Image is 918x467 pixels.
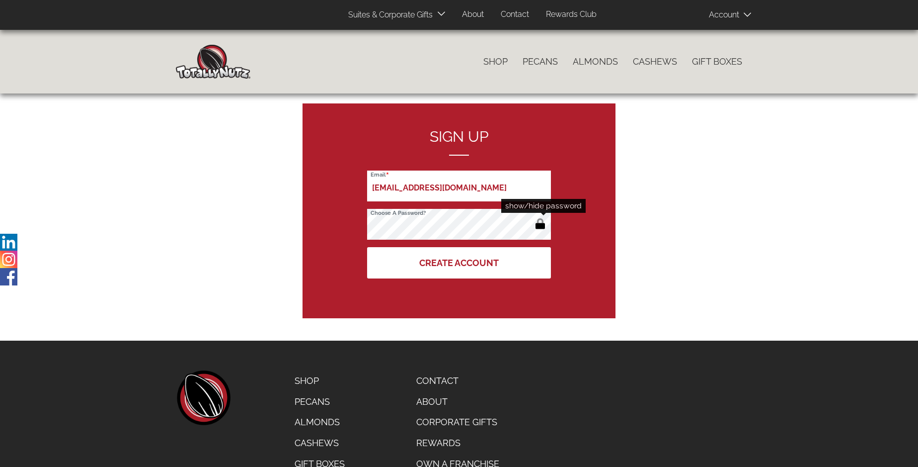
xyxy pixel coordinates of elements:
[409,433,507,454] a: Rewards
[287,412,352,433] a: Almonds
[409,391,507,412] a: About
[565,51,625,72] a: Almonds
[367,128,551,156] h2: Sign up
[176,45,250,79] img: Home
[409,412,507,433] a: Corporate Gifts
[538,5,604,24] a: Rewards Club
[409,371,507,391] a: Contact
[476,51,515,72] a: Shop
[501,199,586,213] div: show/hide password
[455,5,491,24] a: About
[341,5,436,25] a: Suites & Corporate Gifts
[367,171,551,201] input: Email
[287,391,352,412] a: Pecans
[685,51,750,72] a: Gift Boxes
[367,247,551,279] button: Create Account
[287,371,352,391] a: Shop
[493,5,536,24] a: Contact
[515,51,565,72] a: Pecans
[176,371,230,425] a: home
[625,51,685,72] a: Cashews
[287,433,352,454] a: Cashews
